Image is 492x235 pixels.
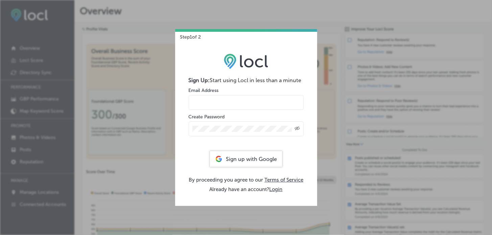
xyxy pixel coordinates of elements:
p: By proceeding you agree to our [189,177,304,183]
label: Email Address [189,88,219,93]
img: LOCL logo [224,53,268,69]
a: Terms of Service [264,177,303,183]
div: Sign up with Google [210,151,282,167]
strong: Sign Up: [189,77,210,84]
p: Already have an account? [189,186,304,192]
label: Create Password [189,114,225,120]
span: Toggle password visibility [295,126,300,132]
button: Login [270,186,283,192]
span: Start using Locl in less than a minute [210,77,302,84]
p: Step 1 of 2 [175,29,201,40]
